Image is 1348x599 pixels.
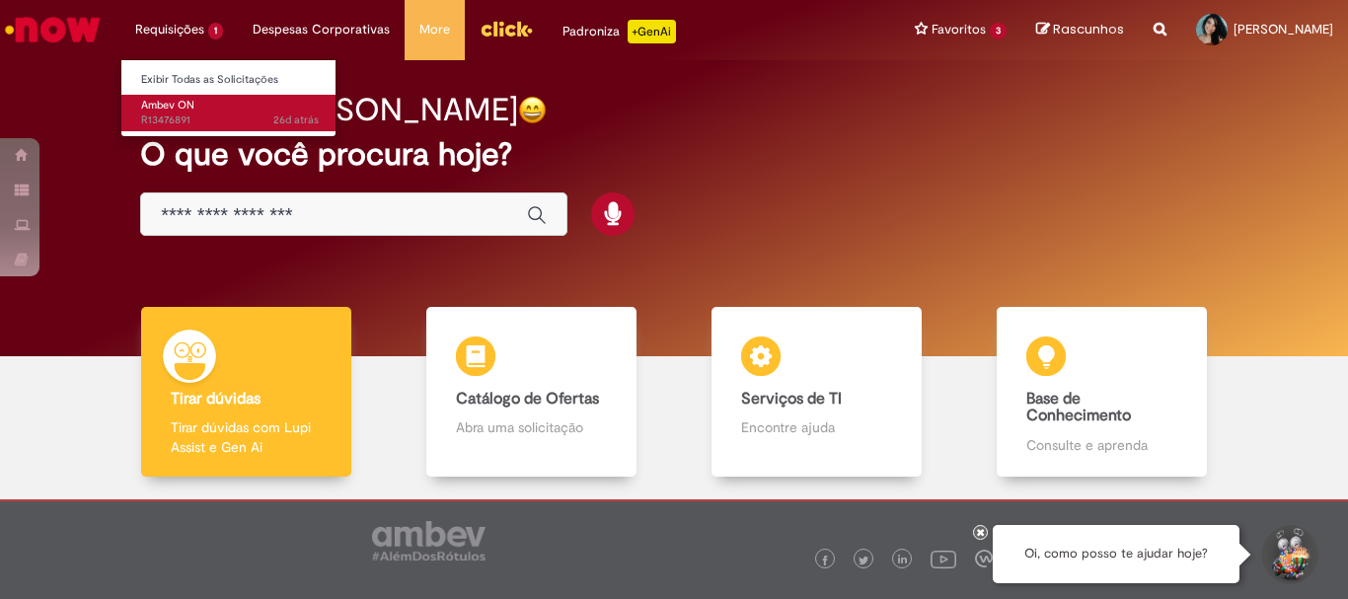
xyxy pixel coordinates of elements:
img: logo_footer_linkedin.png [898,555,908,566]
span: 26d atrás [273,112,319,127]
img: logo_footer_youtube.png [931,546,956,571]
div: Padroniza [562,20,676,43]
img: logo_footer_facebook.png [820,556,830,565]
p: Encontre ajuda [741,417,891,437]
button: Iniciar Conversa de Suporte [1259,525,1318,584]
a: Exibir Todas as Solicitações [121,69,338,91]
p: Abra uma solicitação [456,417,606,437]
span: R13476891 [141,112,319,128]
span: Requisições [135,20,204,39]
a: Serviços de TI Encontre ajuda [674,307,959,478]
span: Favoritos [932,20,986,39]
span: 1 [208,23,223,39]
b: Catálogo de Ofertas [456,389,599,409]
a: Rascunhos [1036,21,1124,39]
p: Consulte e aprenda [1026,435,1176,455]
span: [PERSON_NAME] [1234,21,1333,37]
a: Catálogo de Ofertas Abra uma solicitação [389,307,674,478]
p: +GenAi [628,20,676,43]
img: ServiceNow [2,10,104,49]
time: 03/09/2025 13:28:03 [273,112,319,127]
span: Despesas Corporativas [253,20,390,39]
b: Serviços de TI [741,389,842,409]
a: Tirar dúvidas Tirar dúvidas com Lupi Assist e Gen Ai [104,307,389,478]
p: Tirar dúvidas com Lupi Assist e Gen Ai [171,417,321,457]
span: 3 [990,23,1007,39]
img: click_logo_yellow_360x200.png [480,14,533,43]
div: Oi, como posso te ajudar hoje? [993,525,1239,583]
img: logo_footer_twitter.png [859,556,868,565]
ul: Requisições [120,59,337,137]
span: More [419,20,450,39]
a: Base de Conhecimento Consulte e aprenda [959,307,1244,478]
h2: O que você procura hoje? [140,137,1208,172]
img: happy-face.png [518,96,547,124]
img: logo_footer_workplace.png [975,550,993,567]
b: Base de Conhecimento [1026,389,1131,426]
span: Ambev ON [141,98,194,112]
img: logo_footer_ambev_rotulo_gray.png [372,521,486,561]
span: Rascunhos [1053,20,1124,38]
b: Tirar dúvidas [171,389,261,409]
a: Aberto R13476891 : Ambev ON [121,95,338,131]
